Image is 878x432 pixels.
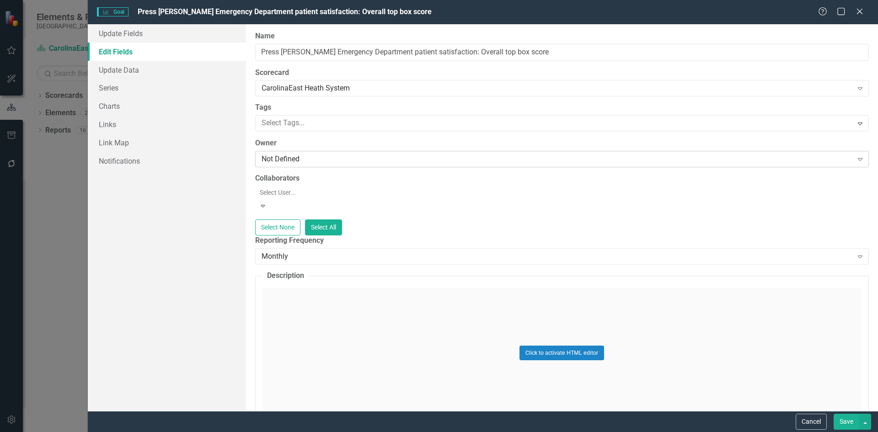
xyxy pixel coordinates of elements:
label: Name [255,31,869,42]
a: Update Data [88,61,246,79]
button: Select All [305,219,342,235]
label: Scorecard [255,68,869,78]
label: Collaborators [255,173,869,184]
label: Reporting Frequency [255,235,869,246]
a: Series [88,79,246,97]
button: Select None [255,219,300,235]
a: Update Fields [88,24,246,43]
legend: Description [262,271,309,281]
button: Click to activate HTML editor [519,346,604,360]
div: Monthly [262,251,853,261]
a: Edit Fields [88,43,246,61]
a: Links [88,115,246,133]
div: Not Defined [262,154,853,165]
button: Cancel [796,414,827,430]
a: Notifications [88,152,246,170]
span: Press [PERSON_NAME] Emergency Department patient satisfaction: Overall top box score [138,7,432,16]
a: Charts [88,97,246,115]
span: Goal [97,7,128,16]
div: CarolinaEast Heath System [262,83,853,94]
input: Goal Name [255,44,869,61]
button: Save [834,414,859,430]
a: Link Map [88,133,246,152]
label: Tags [255,102,869,113]
label: Owner [255,138,869,149]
